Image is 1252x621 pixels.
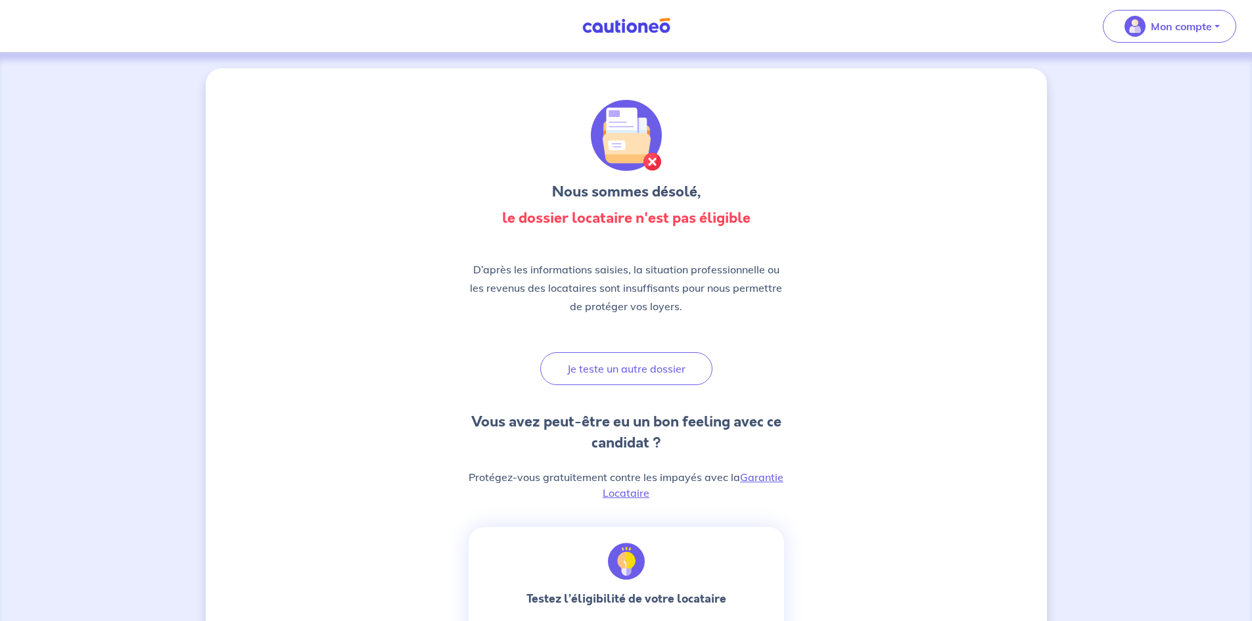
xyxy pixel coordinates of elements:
p: D’après les informations saisies, la situation professionnelle ou les revenus des locataires sont... [469,260,784,315]
p: Protégez-vous gratuitement contre les impayés avec la [469,469,784,501]
img: Cautioneo [577,18,676,34]
button: illu_account_valid_menu.svgMon compte [1103,10,1236,43]
button: Je teste un autre dossier [540,352,712,385]
strong: le dossier locataire n'est pas éligible [502,208,751,228]
img: illu_folder_cancel.svg [591,100,662,171]
h3: Nous sommes désolé, [469,181,784,202]
p: Mon compte [1151,18,1212,34]
img: illu_account_valid_menu.svg [1124,16,1146,37]
h3: Vous avez peut-être eu un bon feeling avec ce candidat ? [469,411,784,453]
img: illu_idea.svg [608,543,645,580]
strong: Testez l’éligibilité de votre locataire [526,590,726,607]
